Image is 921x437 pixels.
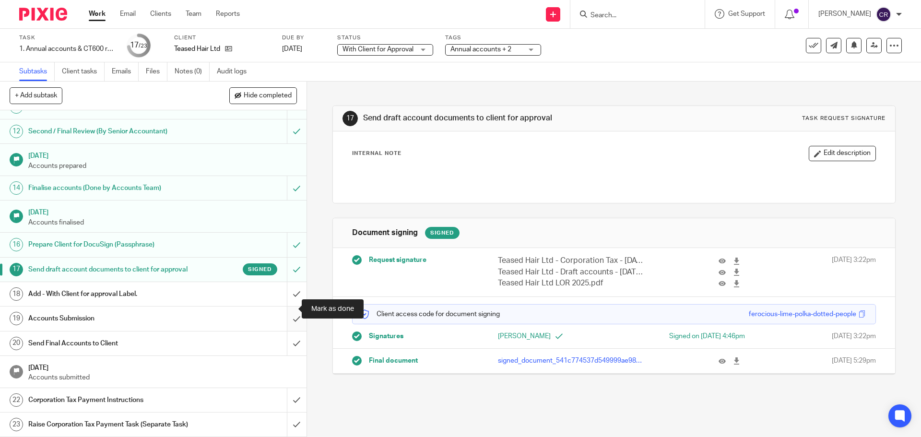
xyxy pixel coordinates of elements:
a: Email [120,9,136,19]
div: 20 [10,337,23,350]
div: ferocious-lime-polka-dotted-people [749,309,856,319]
div: 18 [10,287,23,301]
button: Edit description [809,146,876,161]
label: Client [174,34,270,42]
div: 23 [10,418,23,431]
span: With Client for Approval [342,46,413,53]
h1: Second / Final Review (By Senior Accountant) [28,124,194,139]
span: Final document [369,356,418,366]
a: Files [146,62,167,81]
div: 22 [10,393,23,407]
h1: Accounts Submission [28,311,194,326]
h1: Send draft account documents to client for approval [363,113,635,123]
p: Teased Hair Ltd - Draft accounts - [DATE].pdf [498,267,643,278]
label: Status [337,34,433,42]
button: Hide completed [229,87,297,104]
span: Signed [248,265,272,273]
p: Accounts prepared [28,161,297,171]
h1: [DATE] [28,205,297,217]
div: 12 [10,125,23,138]
a: Reports [216,9,240,19]
p: Teased Hair Ltd LOR 2025.pdf [498,278,643,289]
p: Teased Hair Ltd [174,44,220,54]
p: [PERSON_NAME] [818,9,871,19]
input: Search [590,12,676,20]
h1: [DATE] [28,149,297,161]
h1: [DATE] [28,361,297,373]
span: Annual accounts + 2 [450,46,511,53]
a: Notes (0) [175,62,210,81]
p: signed_document_541c774537d549999ae9895d0bb4d520.pdf [498,356,643,366]
div: 17 [130,40,147,51]
a: Audit logs [217,62,254,81]
h1: Prepare Client for DocuSign (Passphrase) [28,237,194,252]
p: Client access code for document signing [360,309,500,319]
span: Get Support [728,11,765,17]
a: Work [89,9,106,19]
h1: Add - With Client for approval Label. [28,287,194,301]
span: [DATE] 3:22pm [832,331,876,341]
div: 19 [10,312,23,325]
p: Internal Note [352,150,401,157]
a: Team [186,9,201,19]
div: 17 [10,263,23,276]
h1: Send Final Accounts to Client [28,336,194,351]
h1: Corporation Tax Payment Instructions [28,393,194,407]
a: Clients [150,9,171,19]
label: Due by [282,34,325,42]
div: 17 [342,111,358,126]
a: Subtasks [19,62,55,81]
small: /23 [139,43,147,48]
span: [DATE] [282,46,302,52]
label: Tags [445,34,541,42]
p: [PERSON_NAME] [498,331,614,341]
h1: Raise Corporation Tax Payment Task (Separate Task) [28,417,194,432]
div: Signed on [DATE] 4:46pm [629,331,745,341]
div: 14 [10,181,23,195]
div: 1. Annual accounts & CT600 return [19,44,115,54]
span: Signatures [369,331,403,341]
span: [DATE] 5:29pm [832,356,876,366]
p: Teased Hair Ltd - Corporation Tax - [DATE].pdf [498,255,643,266]
p: Accounts finalised [28,218,297,227]
h1: Finalise accounts (Done by Accounts Team) [28,181,194,195]
span: [DATE] 3:22pm [832,255,876,289]
div: Signed [425,227,460,239]
button: + Add subtask [10,87,62,104]
a: Client tasks [62,62,105,81]
img: Pixie [19,8,67,21]
div: 16 [10,238,23,251]
h1: Document signing [352,228,418,238]
div: Task request signature [802,115,886,122]
div: 1. Annual accounts &amp; CT600 return [19,44,115,54]
p: Accounts submitted [28,373,297,382]
h1: Send draft account documents to client for approval [28,262,194,277]
img: svg%3E [876,7,891,22]
span: Request signature [369,255,426,265]
a: Emails [112,62,139,81]
label: Task [19,34,115,42]
span: Hide completed [244,92,292,100]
